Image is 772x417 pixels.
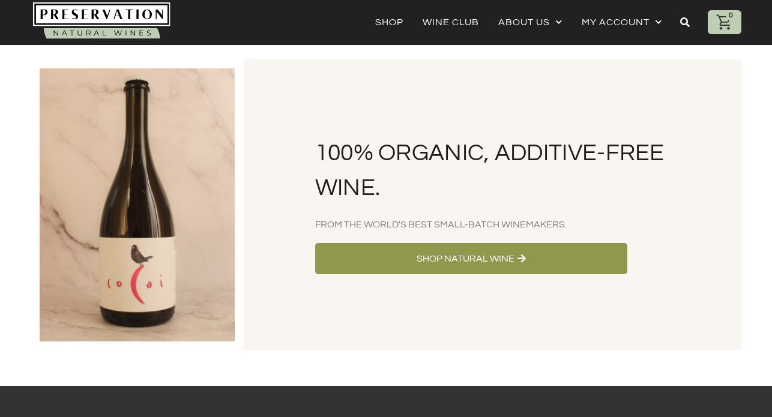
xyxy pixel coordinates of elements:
[498,14,562,31] a: About Us
[417,252,514,265] span: Shop Natural Wine
[33,2,170,41] img: Natural-organic-biodynamic-wine
[375,14,403,31] a: Shop
[582,14,662,31] a: My account
[423,14,479,31] a: Wine Club
[726,10,737,21] div: 0
[315,136,671,206] h1: 100% Organic, Additive-Free Wine.
[375,14,662,31] nav: Menu
[315,218,671,231] h2: From the World's Best Small-Batch Winemakers.
[315,243,628,274] a: Shop Natural Wine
